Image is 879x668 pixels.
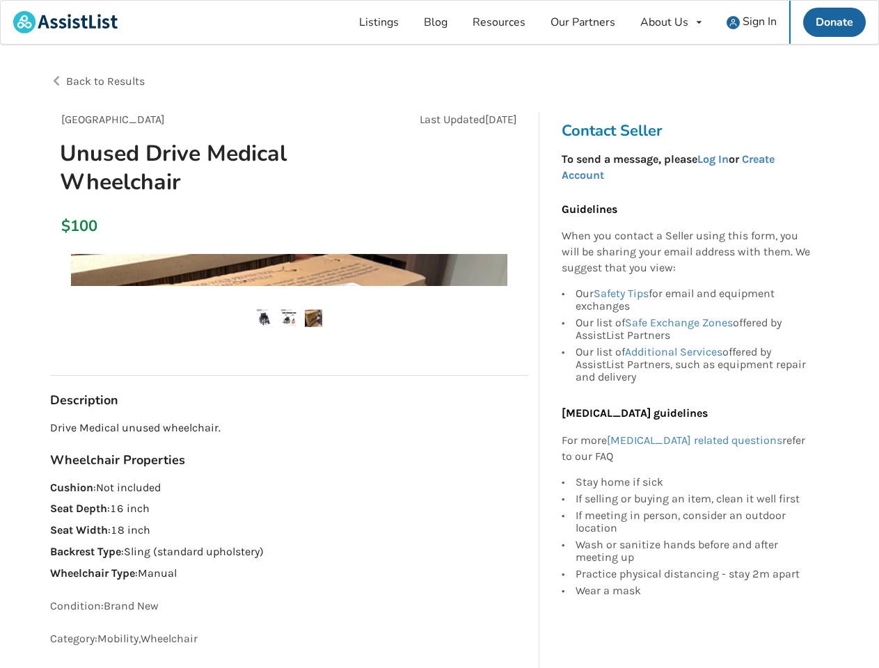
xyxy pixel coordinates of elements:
p: Category: Mobility , Wheelchair [50,631,528,647]
a: Donate [803,8,866,37]
img: unused drive medical wheelchair -wheelchair-mobility-vancouver-assistlist-listing [256,310,274,327]
p: : Not included [50,480,528,496]
div: Wear a mask [576,582,811,597]
p: Drive Medical unused wheelchair. [50,420,528,436]
div: About Us [640,17,688,28]
div: Stay home if sick [576,476,811,491]
a: Log In [697,152,729,166]
h3: Description [50,392,528,408]
p: : 18 inch [50,523,528,539]
strong: Seat Depth [50,502,107,515]
p: Condition: Brand New [50,598,528,614]
div: Practice physical distancing - stay 2m apart [576,566,811,582]
div: Our list of offered by AssistList Partners, such as equipment repair and delivery [576,344,811,383]
span: Last Updated [420,113,485,126]
div: If meeting in person, consider an outdoor location [576,507,811,536]
strong: Backrest Type [50,545,121,558]
img: assistlist-logo [13,11,118,33]
a: Listings [347,1,411,44]
a: Resources [460,1,538,44]
a: Additional Services [625,345,722,358]
div: Wash or sanitize hands before and after meeting up [576,536,811,566]
a: Blog [411,1,460,44]
strong: Wheelchair Type [50,566,135,580]
p: : Sling (standard upholstery) [50,544,528,560]
a: Safety Tips [594,287,649,300]
p: When you contact a Seller using this form, you will be sharing your email address with them. We s... [562,229,811,277]
span: Back to Results [66,74,145,88]
a: user icon Sign In [714,1,789,44]
b: Guidelines [562,202,617,216]
h3: Wheelchair Properties [50,452,528,468]
h3: Contact Seller [562,121,818,141]
div: $100 [61,216,69,236]
p: : Manual [50,566,528,582]
a: Our Partners [538,1,628,44]
a: Safe Exchange Zones [625,316,733,329]
span: [GEOGRAPHIC_DATA] [61,113,165,126]
b: [MEDICAL_DATA] guidelines [562,406,708,420]
strong: To send a message, please or [562,152,775,182]
p: For more refer to our FAQ [562,433,811,465]
img: user icon [727,16,740,29]
span: [DATE] [485,113,517,126]
a: [MEDICAL_DATA] related questions [607,434,782,447]
div: Our list of offered by AssistList Partners [576,315,811,344]
span: Sign In [743,14,777,29]
div: Our for email and equipment exchanges [576,287,811,315]
img: unused drive medical wheelchair -wheelchair-mobility-vancouver-assistlist-listing [305,310,322,327]
strong: Seat Width [50,523,108,536]
img: unused drive medical wheelchair -wheelchair-mobility-vancouver-assistlist-listing [280,310,298,327]
strong: Cushion [50,481,93,494]
p: : 16 inch [50,501,528,517]
div: If selling or buying an item, clean it well first [576,491,811,507]
h1: Unused Drive Medical Wheelchair [49,139,378,196]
